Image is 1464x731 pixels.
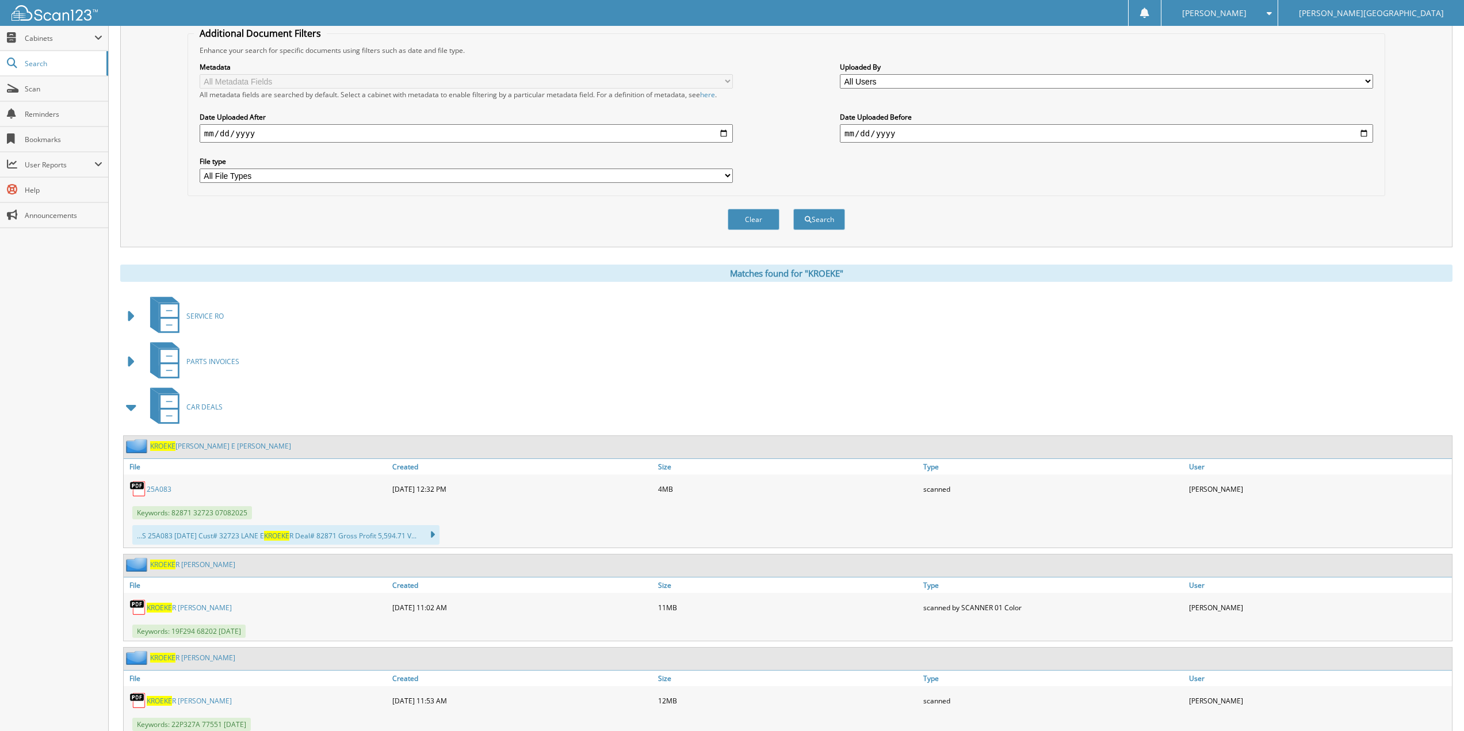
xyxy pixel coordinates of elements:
[840,124,1373,143] input: end
[124,459,389,474] a: File
[389,689,655,712] div: [DATE] 11:53 AM
[186,311,224,321] span: SERVICE RO
[655,596,921,619] div: 11MB
[129,480,147,497] img: PDF.png
[124,577,389,593] a: File
[25,84,102,94] span: Scan
[1186,577,1452,593] a: User
[920,596,1186,619] div: scanned by SCANNER 01 Color
[1186,596,1452,619] div: [PERSON_NAME]
[1299,10,1444,17] span: [PERSON_NAME][GEOGRAPHIC_DATA]
[132,525,439,545] div: ...S 25A083 [DATE] Cust# 32723 LANE E R Deal# 82871 Gross Profit 5,594.71 V...
[200,156,733,166] label: File type
[150,441,291,451] a: KROEKE[PERSON_NAME] E [PERSON_NAME]
[132,625,246,638] span: Keywords: 19F294 68202 [DATE]
[1406,676,1464,731] iframe: Chat Widget
[25,59,101,68] span: Search
[920,671,1186,686] a: Type
[147,484,171,494] a: 25A083
[655,459,921,474] a: Size
[186,357,239,366] span: PARTS INVOICES
[655,577,921,593] a: Size
[655,689,921,712] div: 12MB
[25,135,102,144] span: Bookmarks
[389,477,655,500] div: [DATE] 12:32 PM
[147,603,172,613] span: KROEKE
[147,696,172,706] span: KROEKE
[1182,10,1247,17] span: [PERSON_NAME]
[840,112,1373,122] label: Date Uploaded Before
[389,577,655,593] a: Created
[655,477,921,500] div: 4MB
[655,671,921,686] a: Size
[920,577,1186,593] a: Type
[25,160,94,170] span: User Reports
[389,459,655,474] a: Created
[147,696,232,706] a: KROEKER [PERSON_NAME]
[920,459,1186,474] a: Type
[793,209,845,230] button: Search
[920,689,1186,712] div: scanned
[150,441,175,451] span: KROEKE
[129,692,147,709] img: PDF.png
[25,109,102,119] span: Reminders
[200,124,733,143] input: start
[126,650,150,665] img: folder2.png
[150,560,175,569] span: KROEKE
[25,185,102,195] span: Help
[129,599,147,616] img: PDF.png
[126,439,150,453] img: folder2.png
[150,653,235,663] a: KROEKER [PERSON_NAME]
[12,5,98,21] img: scan123-logo-white.svg
[728,209,779,230] button: Clear
[1186,477,1452,500] div: [PERSON_NAME]
[389,671,655,686] a: Created
[147,603,232,613] a: KROEKER [PERSON_NAME]
[194,45,1379,55] div: Enhance your search for specific documents using filters such as date and file type.
[150,653,175,663] span: KROEKE
[132,506,252,519] span: Keywords: 82871 32723 07082025
[1186,671,1452,686] a: User
[194,27,327,40] legend: Additional Document Filters
[700,90,715,99] a: here
[25,33,94,43] span: Cabinets
[264,531,289,541] span: KROEKE
[132,718,251,731] span: Keywords: 22P327A 77551 [DATE]
[389,596,655,619] div: [DATE] 11:02 AM
[143,293,224,339] a: SERVICE RO
[200,62,733,72] label: Metadata
[200,112,733,122] label: Date Uploaded After
[840,62,1373,72] label: Uploaded By
[143,384,223,430] a: CAR DEALS
[920,477,1186,500] div: scanned
[126,557,150,572] img: folder2.png
[120,265,1452,282] div: Matches found for "KROEKE"
[1186,459,1452,474] a: User
[200,90,733,99] div: All metadata fields are searched by default. Select a cabinet with metadata to enable filtering b...
[1186,689,1452,712] div: [PERSON_NAME]
[25,211,102,220] span: Announcements
[150,560,235,569] a: KROEKER [PERSON_NAME]
[186,402,223,412] span: CAR DEALS
[143,339,239,384] a: PARTS INVOICES
[124,671,389,686] a: File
